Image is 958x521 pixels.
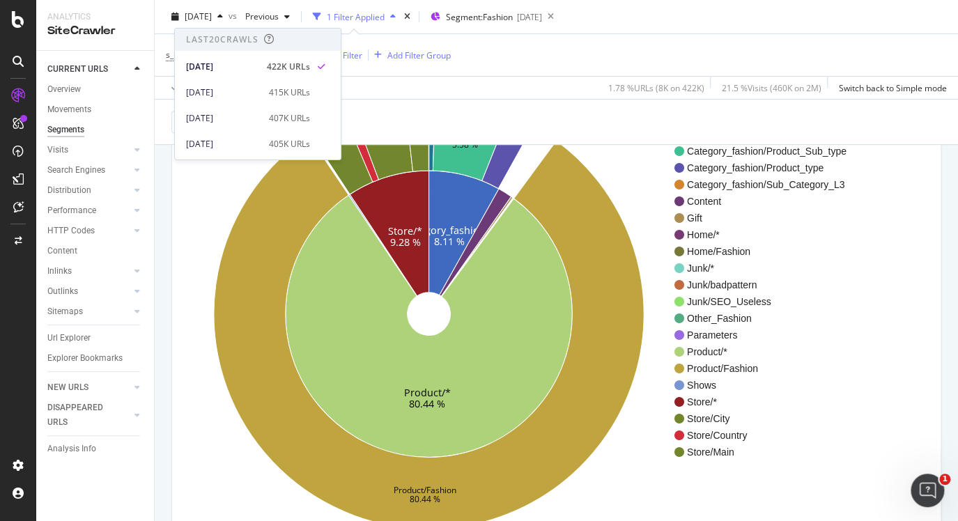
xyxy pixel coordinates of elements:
div: 422K URLs [267,61,310,73]
a: CURRENT URLS [47,62,130,77]
button: [DATE] [166,6,229,28]
div: [DATE] [517,11,542,23]
span: Segment: Fashion [446,11,513,23]
div: Analysis Info [47,442,96,456]
text: Store/* [388,224,422,238]
span: Category_fashion/Product_type [687,161,847,175]
a: Explorer Bookmarks [47,351,144,366]
span: Content [687,194,847,208]
text: Product/* [403,385,450,398]
span: Junk/badpattern [687,278,847,292]
div: Segments [47,123,84,137]
div: Add Filter Group [387,49,451,61]
a: NEW URLS [47,380,130,395]
div: 1.78 % URLs ( 8K on 422K ) [608,81,704,93]
text: 5.58 % [452,139,478,150]
span: Store/Country [687,428,847,442]
span: Home/Fashion [687,244,847,258]
a: Search Engines [47,163,130,178]
div: Distribution [47,183,91,198]
a: DISAPPEARED URLS [47,401,130,430]
button: Previous [240,6,295,28]
text: 9.28 % [389,235,420,249]
div: Url Explorer [47,331,91,345]
div: 407K URLs [269,112,310,125]
a: Overview [47,82,144,97]
button: Switch back to Simple mode [833,77,947,99]
a: Analysis Info [47,442,144,456]
span: Store/City [687,412,847,426]
div: [DATE] [186,138,261,150]
div: Movements [47,102,91,117]
button: Apply [166,77,206,99]
div: Analytics [47,11,143,23]
div: Add Filter [325,49,362,61]
div: Last 20 Crawls [186,33,258,45]
span: Gift [687,211,847,225]
div: 405K URLs [269,138,310,150]
button: Add Filter Group [369,47,451,63]
iframe: Intercom live chat [911,474,944,507]
span: Other_Fashion [687,311,847,325]
a: Sitemaps [47,304,130,319]
button: 1 Filter Applied [307,6,401,28]
text: Category_fashion/* [404,224,495,237]
div: DISAPPEARED URLS [47,401,118,430]
div: SiteCrawler [47,23,143,39]
div: [DATE] [186,61,258,73]
text: 80.44 % [409,396,445,410]
div: Outlinks [47,284,78,299]
div: Performance [47,203,96,218]
div: Content [47,244,77,258]
a: Visits [47,143,130,157]
div: Switch back to Simple mode [839,81,947,93]
button: By: pagetype_universe [171,111,293,133]
span: Parameters [687,328,847,342]
a: Url Explorer [47,331,144,345]
a: Distribution [47,183,130,198]
a: Segments [47,123,144,137]
div: Sitemaps [47,304,83,319]
div: times [401,10,413,24]
span: Product/Fashion [687,361,847,375]
div: Explorer Bookmarks [47,351,123,366]
a: Performance [47,203,130,218]
span: 2025 Oct. 3rd [185,10,212,22]
div: CURRENT URLS [47,62,108,77]
a: Outlinks [47,284,130,299]
span: Store/Main [687,445,847,459]
span: 1 [939,474,950,485]
div: Inlinks [47,264,72,279]
button: Segment:Fashion[DATE] [425,6,542,28]
div: 415K URLs [269,86,310,99]
a: Content [47,244,144,258]
text: 80.44 % [410,492,440,504]
span: Product/* [687,345,847,359]
span: Store/* [687,395,847,409]
a: Inlinks [47,264,130,279]
text: Product/Fashion [394,483,456,495]
div: 21.5 % Visits ( 460K on 2M ) [722,81,821,93]
div: [DATE] [186,112,261,125]
div: 1 Filter Applied [327,10,385,22]
span: Shows [687,378,847,392]
text: 8.11 % [434,235,465,248]
span: Category_fashion/Sub_Category_L3 [687,178,847,192]
a: Movements [47,102,144,117]
div: Search Engines [47,163,105,178]
span: Junk/SEO_Useless [687,295,847,309]
span: Home/* [687,228,847,242]
span: Category_fashion/Product_Sub_type [687,144,847,158]
a: HTTP Codes [47,224,130,238]
div: HTTP Codes [47,224,95,238]
div: [DATE] [186,86,261,99]
span: vs [229,9,240,21]
span: s_LANGUAGE_COUNTRY [166,49,261,61]
div: Overview [47,82,81,97]
div: NEW URLS [47,380,88,395]
span: Previous [240,10,279,22]
div: Visits [47,143,68,157]
span: Junk/* [687,261,847,275]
